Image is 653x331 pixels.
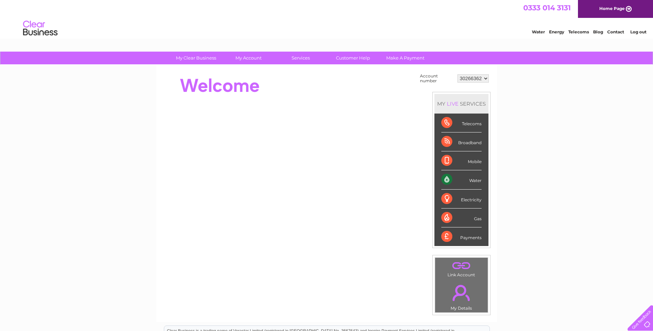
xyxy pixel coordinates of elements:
[377,52,434,64] a: Make A Payment
[435,257,488,279] td: Link Account
[630,29,646,34] a: Log out
[272,52,329,64] a: Services
[607,29,624,34] a: Contact
[434,94,488,114] div: MY SERVICES
[220,52,277,64] a: My Account
[549,29,564,34] a: Energy
[168,52,224,64] a: My Clear Business
[325,52,381,64] a: Customer Help
[441,132,482,151] div: Broadband
[441,190,482,209] div: Electricity
[441,151,482,170] div: Mobile
[441,209,482,227] div: Gas
[441,170,482,189] div: Water
[164,4,489,33] div: Clear Business is a trading name of Verastar Limited (registered in [GEOGRAPHIC_DATA] No. 3667643...
[418,72,456,85] td: Account number
[441,227,482,246] div: Payments
[437,259,486,271] a: .
[445,100,460,107] div: LIVE
[23,18,58,39] img: logo.png
[532,29,545,34] a: Water
[435,279,488,313] td: My Details
[568,29,589,34] a: Telecoms
[437,281,486,305] a: .
[441,114,482,132] div: Telecoms
[523,3,571,12] a: 0333 014 3131
[593,29,603,34] a: Blog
